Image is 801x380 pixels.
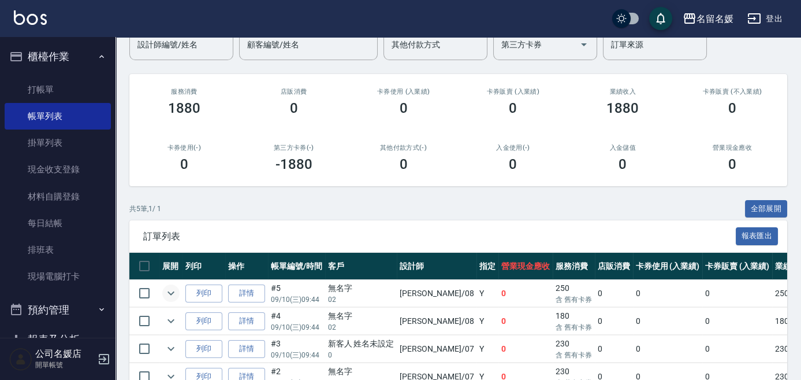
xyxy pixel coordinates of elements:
[397,308,476,335] td: [PERSON_NAME] /08
[35,360,94,370] p: 開單帳號
[633,308,703,335] td: 0
[397,253,476,280] th: 設計師
[5,156,111,183] a: 現金收支登錄
[228,340,265,358] a: 詳情
[691,144,773,152] h2: 營業現金應收
[325,253,397,280] th: 客戶
[498,280,553,307] td: 0
[649,7,672,30] button: save
[509,156,517,172] h3: 0
[476,280,498,307] td: Y
[9,348,32,371] img: Person
[745,200,788,218] button: 全部展開
[328,310,394,322] div: 無名字
[575,35,593,54] button: Open
[476,253,498,280] th: 指定
[5,263,111,290] a: 現場電腦打卡
[476,308,498,335] td: Y
[691,88,773,95] h2: 卡券販賣 (不入業績)
[582,88,664,95] h2: 業績收入
[595,280,633,307] td: 0
[159,253,182,280] th: 展開
[728,156,736,172] h3: 0
[328,294,394,305] p: 02
[619,156,627,172] h3: 0
[168,100,200,116] h3: 1880
[743,8,787,29] button: 登出
[228,312,265,330] a: 詳情
[702,280,772,307] td: 0
[182,253,225,280] th: 列印
[736,227,778,245] button: 報表匯出
[143,88,225,95] h3: 服務消費
[553,308,595,335] td: 180
[180,156,188,172] h3: 0
[633,335,703,363] td: 0
[5,76,111,103] a: 打帳單
[595,335,633,363] td: 0
[400,156,408,172] h3: 0
[328,350,394,360] p: 0
[553,253,595,280] th: 服務消費
[5,210,111,237] a: 每日結帳
[271,294,322,305] p: 09/10 (三) 09:44
[476,335,498,363] td: Y
[678,7,738,31] button: 名留名媛
[556,322,592,333] p: 含 舊有卡券
[268,280,325,307] td: #5
[553,280,595,307] td: 250
[498,308,553,335] td: 0
[498,335,553,363] td: 0
[271,350,322,360] p: 09/10 (三) 09:44
[397,280,476,307] td: [PERSON_NAME] /08
[702,253,772,280] th: 卡券販賣 (入業績)
[268,253,325,280] th: 帳單編號/時間
[228,285,265,302] a: 詳情
[633,253,703,280] th: 卡券使用 (入業績)
[268,335,325,363] td: #3
[185,312,222,330] button: 列印
[696,12,733,26] div: 名留名媛
[728,100,736,116] h3: 0
[556,294,592,305] p: 含 舊有卡券
[736,230,778,241] a: 報表匯出
[290,100,298,116] h3: 0
[5,324,111,355] button: 報表及分析
[5,42,111,72] button: 櫃檯作業
[275,156,312,172] h3: -1880
[5,237,111,263] a: 排班表
[5,183,111,210] a: 材料自購登錄
[633,280,703,307] td: 0
[14,10,47,25] img: Logo
[556,350,592,360] p: 含 舊有卡券
[472,88,554,95] h2: 卡券販賣 (入業績)
[509,100,517,116] h3: 0
[143,231,736,242] span: 訂單列表
[129,204,161,214] p: 共 5 筆, 1 / 1
[595,253,633,280] th: 店販消費
[253,144,335,152] h2: 第三方卡券(-)
[162,340,180,357] button: expand row
[5,295,111,325] button: 預約管理
[472,144,554,152] h2: 入金使用(-)
[400,100,408,116] h3: 0
[5,130,111,156] a: 掛單列表
[162,285,180,302] button: expand row
[271,322,322,333] p: 09/10 (三) 09:44
[328,322,394,333] p: 02
[553,335,595,363] td: 230
[328,282,394,294] div: 無名字
[498,253,553,280] th: 營業現金應收
[143,144,225,152] h2: 卡券使用(-)
[363,144,445,152] h2: 其他付款方式(-)
[35,348,94,360] h5: 公司名媛店
[268,308,325,335] td: #4
[397,335,476,363] td: [PERSON_NAME] /07
[185,285,222,302] button: 列印
[185,340,222,358] button: 列印
[363,88,445,95] h2: 卡券使用 (入業績)
[595,308,633,335] td: 0
[582,144,664,152] h2: 入金儲值
[702,335,772,363] td: 0
[253,88,335,95] h2: 店販消費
